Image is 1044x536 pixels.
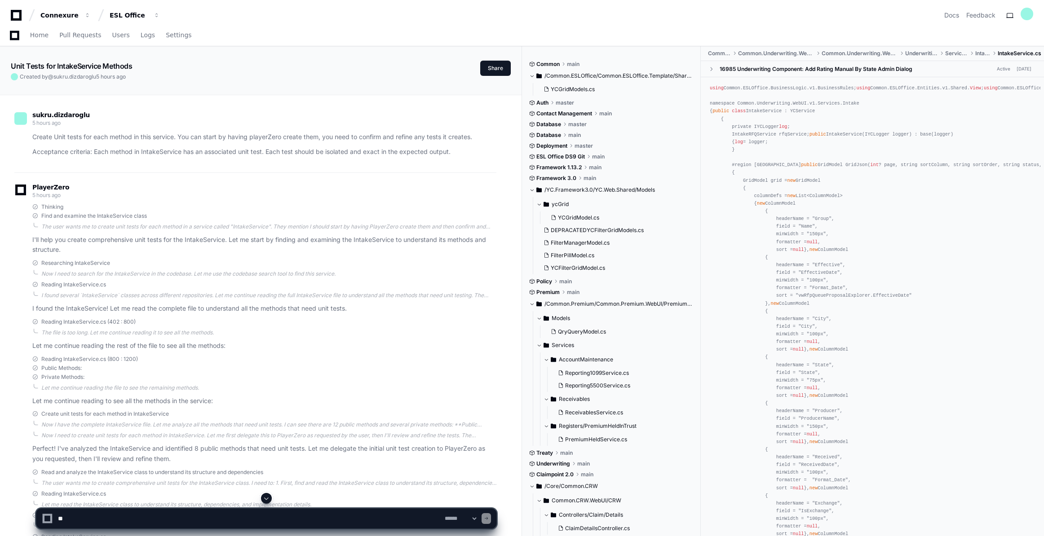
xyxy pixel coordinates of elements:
[552,315,570,322] span: Models
[536,299,542,309] svg: Directory
[547,325,689,338] button: QryQueryModel.cs
[556,99,574,106] span: master
[720,66,912,73] div: 16985 Underwriting Component: Add Rating Manual By State Admin Dialog
[577,460,590,467] span: main
[41,365,82,372] span: Public Methods:
[544,340,549,351] svg: Directory
[581,471,593,478] span: main
[793,247,804,252] span: null
[41,421,496,428] div: Now I have the complete IntakeService file. Let me analyze all the methods that need unit tests. ...
[552,201,569,208] span: ycGrid
[32,396,496,406] p: Let me continue reading to see all the methods in the service:
[41,318,136,325] span: Reading IntakeService.cs (402 : 800)
[559,278,572,285] span: main
[810,485,818,491] span: new
[536,471,574,478] span: Claimpoint 2.0
[41,270,496,277] div: Now I need to search for the IntakeService in the codebase. Let me use the codebase search tool t...
[551,239,610,246] span: FilterManagerModel.cs
[480,61,511,76] button: Share
[771,301,779,306] span: new
[540,237,689,249] button: FilterManagerModel.cs
[810,439,818,444] span: new
[810,393,818,398] span: new
[544,352,694,367] button: AccountMaintenance
[529,183,694,197] button: /YC.Framework3.0/YC.Web.Shared/Models
[568,132,581,139] span: main
[793,347,804,352] span: null
[536,338,694,352] button: Services
[37,7,94,23] button: Connexure
[810,132,826,137] span: public
[807,385,818,391] span: null
[59,25,101,46] a: Pull Requests
[536,61,560,68] span: Common
[112,32,130,38] span: Users
[599,110,612,117] span: main
[558,328,606,335] span: QryQueryModel.cs
[565,409,623,416] span: ReceivablesService.cs
[32,119,61,126] span: 5 hours ago
[551,264,605,272] span: YCFilterGridModel.cs
[966,11,995,20] button: Feedback
[822,50,898,57] span: Common.Underwriting.WebUI
[551,394,556,404] svg: Directory
[551,421,556,431] svg: Directory
[41,329,496,336] div: The file is too long. Let me continue reading it to see all the methods.
[32,303,496,314] p: I found the IntakeService! Let me read the complete file to understand all the methods that need ...
[536,110,592,117] span: Contact Management
[554,367,689,379] button: Reporting1099Service.cs
[536,278,552,285] span: Policy
[984,85,998,91] span: using
[708,50,731,57] span: Common
[41,223,496,230] div: The user wants me to create unit tests for each method in a service called "IntakeService". They ...
[20,73,126,80] span: Created by
[41,479,496,487] div: The user wants me to create comprehensive unit tests for the IntakeService class. I need to: 1. F...
[32,185,69,190] span: PlayerZero
[592,153,605,160] span: main
[551,252,594,259] span: FilterPillModel.cs
[712,108,729,114] span: public
[793,485,804,491] span: null
[536,132,561,139] span: Database
[807,431,818,437] span: null
[994,65,1013,73] span: Active
[551,227,644,234] span: DEPRACATEDYCFilterGridModels.cs
[575,142,593,149] span: master
[568,121,587,128] span: master
[565,436,627,443] span: PremiumHeldService.cs
[970,85,981,91] span: View
[905,50,938,57] span: Underwriting
[40,11,79,20] div: Connexure
[793,393,804,398] span: null
[106,7,164,23] button: ESL Office
[30,32,49,38] span: Home
[944,11,959,20] a: Docs
[30,25,49,46] a: Home
[757,201,765,206] span: new
[96,73,126,80] span: 5 hours ago
[110,11,148,20] div: ESL Office
[787,193,796,198] span: new
[544,392,694,406] button: Receivables
[32,192,61,198] span: 5 hours ago
[544,300,694,308] span: /Common.Premium/Common.Premium.WebUI/PremiumAdministration
[567,289,580,296] span: main
[536,70,542,81] svg: Directory
[544,483,598,490] span: /Core/Common.CRW
[536,175,576,182] span: Framework 3.0
[536,311,694,325] button: Models
[141,32,155,38] span: Logs
[32,444,496,464] p: Perfect! I've analyzed the IntakeService and identified 8 public methods that need unit tests. Le...
[732,108,746,114] span: class
[544,313,549,324] svg: Directory
[41,356,138,363] span: Reading IntakeService.cs (800 : 1200)
[565,369,629,377] span: Reporting1099Service.cs
[1017,66,1031,72] div: [DATE]
[945,50,968,57] span: Services
[32,235,496,255] p: I'll help you create comprehensive unit tests for the IntakeService. Let me start by finding and ...
[11,62,133,70] app-text-character-animate: Unit Tests for IntakeService Methods
[32,111,90,119] span: sukru.dizdaroglu
[857,85,871,91] span: using
[544,199,549,210] svg: Directory
[536,153,585,160] span: ESL Office DS9 Git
